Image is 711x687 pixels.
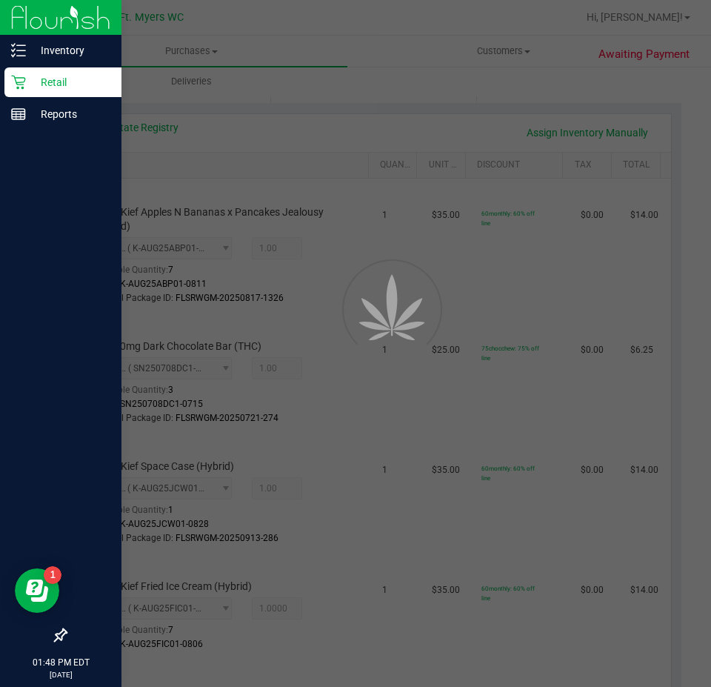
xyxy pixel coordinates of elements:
[15,568,59,613] iframe: Resource center
[11,43,26,58] inline-svg: Inventory
[26,42,115,59] p: Inventory
[11,107,26,122] inline-svg: Reports
[44,566,61,584] iframe: Resource center unread badge
[7,656,115,669] p: 01:48 PM EDT
[26,105,115,123] p: Reports
[11,75,26,90] inline-svg: Retail
[7,669,115,680] p: [DATE]
[26,73,115,91] p: Retail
